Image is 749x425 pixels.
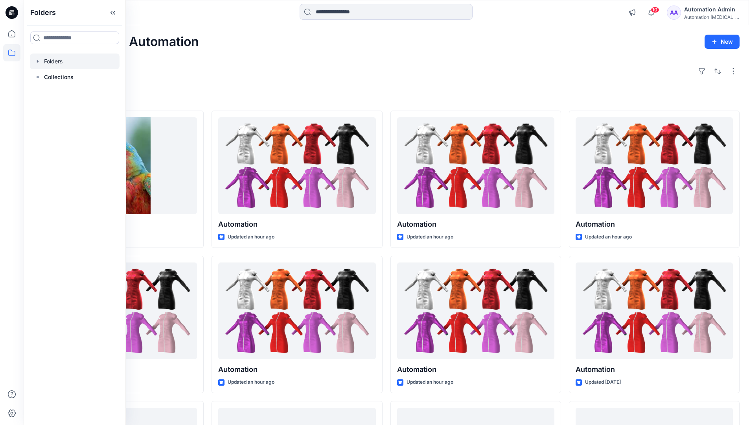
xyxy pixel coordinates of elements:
div: AA [667,6,681,20]
a: Automation [218,262,375,360]
p: Updated an hour ago [585,233,632,241]
a: Automation [218,117,375,214]
a: Automation [397,262,554,360]
a: Automation [576,117,733,214]
p: Updated an hour ago [228,233,274,241]
p: Updated [DATE] [585,378,621,386]
span: 10 [651,7,659,13]
p: Automation [218,219,375,230]
p: Updated an hour ago [407,233,453,241]
div: Automation [MEDICAL_DATA]... [684,14,739,20]
p: Automation [218,364,375,375]
p: Automation [397,219,554,230]
p: Automation [576,219,733,230]
div: Automation Admin [684,5,739,14]
p: Collections [44,72,74,82]
a: Automation [576,262,733,360]
p: Automation [576,364,733,375]
a: Automation [397,117,554,214]
p: Updated an hour ago [407,378,453,386]
p: Updated an hour ago [228,378,274,386]
h4: Styles [33,93,740,103]
p: Automation [397,364,554,375]
button: New [705,35,740,49]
